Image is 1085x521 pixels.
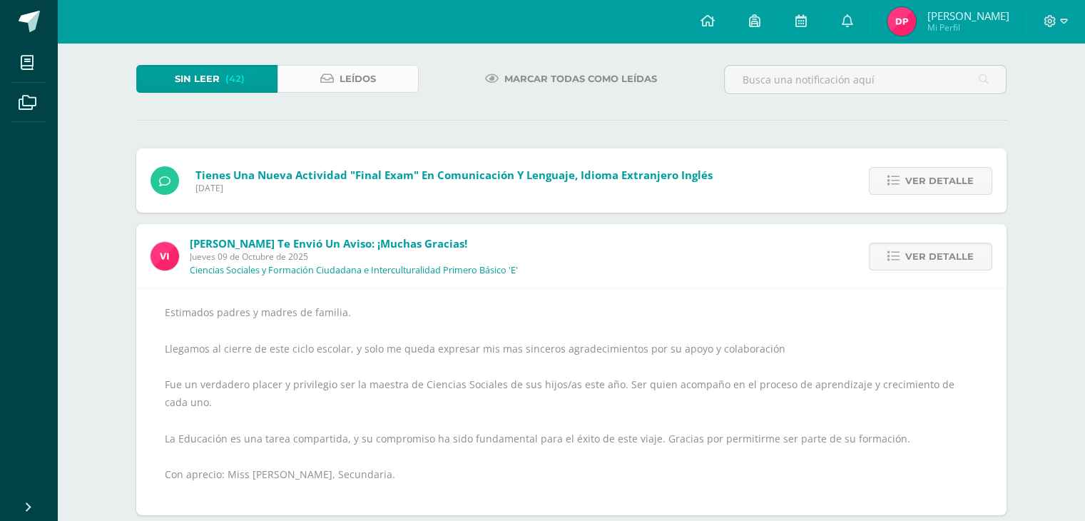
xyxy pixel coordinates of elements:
div: Estimados padres y madres de familia. Llegamos al cierre de este ciclo escolar, y solo me queda e... [165,303,978,501]
span: Ver detalle [905,168,974,194]
span: Sin leer [175,66,220,92]
span: Tienes una nueva actividad "Final exam" En Comunicación y Lenguaje, Idioma Extranjero Inglés [195,168,713,182]
a: Marcar todas como leídas [467,65,675,93]
span: Leídos [340,66,376,92]
input: Busca una notificación aquí [725,66,1006,93]
span: [PERSON_NAME] [927,9,1009,23]
span: Marcar todas como leídas [504,66,657,92]
span: Mi Perfil [927,21,1009,34]
img: bd6d0aa147d20350c4821b7c643124fa.png [151,242,179,270]
span: [PERSON_NAME] te envió un aviso: ¡Muchas gracias! [190,236,467,251]
span: Ver detalle [905,243,974,270]
span: (42) [225,66,245,92]
span: Jueves 09 de Octubre de 2025 [190,251,518,263]
span: [DATE] [195,182,713,194]
a: Leídos [277,65,419,93]
img: 59f2ec22ffdda252c69cec5c330313cb.png [887,7,916,36]
p: Ciencias Sociales y Formación Ciudadana e Interculturalidad Primero Básico 'E' [190,265,518,276]
a: Sin leer(42) [136,65,277,93]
